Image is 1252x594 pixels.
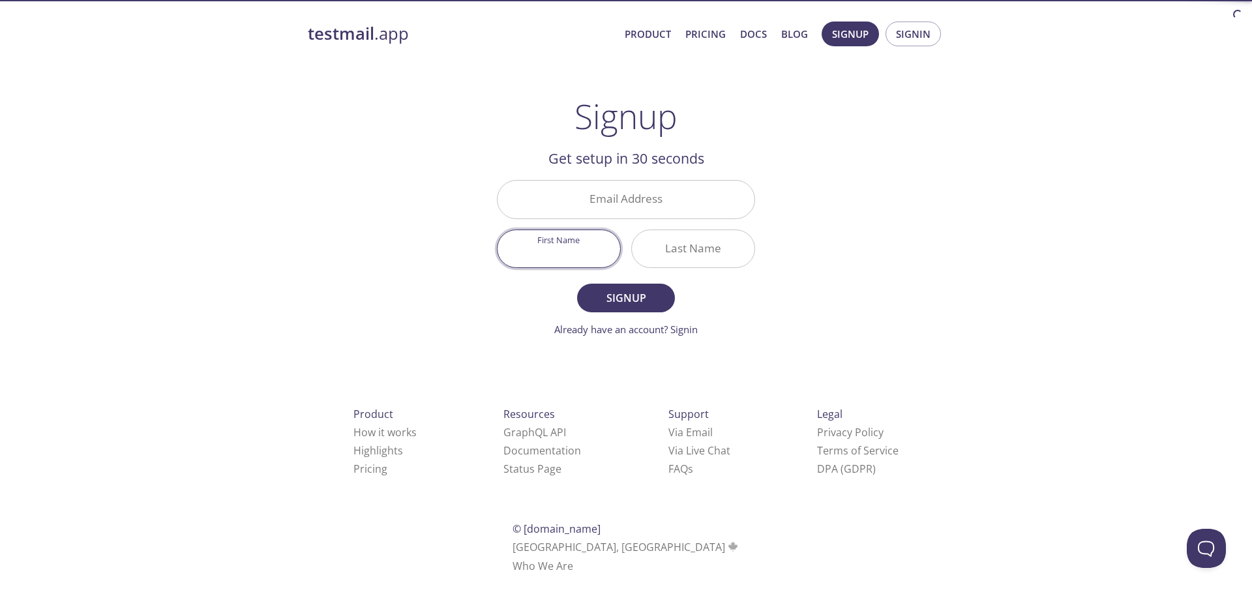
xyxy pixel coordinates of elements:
a: DPA (GDPR) [817,462,876,476]
a: Highlights [353,443,403,458]
a: Who We Are [513,559,573,573]
h1: Signup [574,97,678,136]
span: Signup [591,289,661,307]
span: © [DOMAIN_NAME] [513,522,601,536]
a: Docs [740,25,767,42]
a: testmail.app [308,23,614,45]
span: s [688,462,693,476]
a: Privacy Policy [817,425,884,439]
a: Product [625,25,671,42]
span: Support [668,407,709,421]
button: Signin [886,22,941,46]
a: Status Page [503,462,561,476]
span: Signup [832,25,869,42]
span: [GEOGRAPHIC_DATA], [GEOGRAPHIC_DATA] [513,540,740,554]
button: Signup [577,284,675,312]
a: Already have an account? Signin [554,323,698,336]
a: Pricing [685,25,726,42]
span: Product [353,407,393,421]
a: Via Live Chat [668,443,730,458]
button: Signup [822,22,879,46]
a: GraphQL API [503,425,566,439]
a: Via Email [668,425,713,439]
a: Terms of Service [817,443,899,458]
strong: testmail [308,22,374,45]
a: Pricing [353,462,387,476]
a: How it works [353,425,417,439]
iframe: Help Scout Beacon - Open [1187,529,1226,568]
span: Signin [896,25,931,42]
span: Resources [503,407,555,421]
a: Documentation [503,443,581,458]
a: FAQ [668,462,693,476]
span: Legal [817,407,842,421]
a: Blog [781,25,808,42]
h2: Get setup in 30 seconds [497,147,755,170]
